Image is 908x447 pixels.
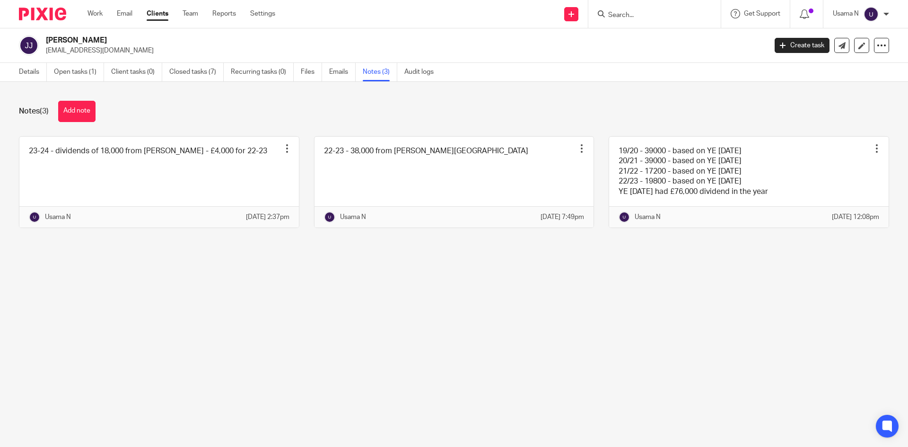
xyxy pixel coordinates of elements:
[111,63,162,81] a: Client tasks (0)
[607,11,692,20] input: Search
[619,211,630,223] img: svg%3E
[340,212,366,222] p: Usama N
[833,9,859,18] p: Usama N
[46,35,618,45] h2: [PERSON_NAME]
[231,63,294,81] a: Recurring tasks (0)
[744,10,780,17] span: Get Support
[404,63,441,81] a: Audit logs
[19,63,47,81] a: Details
[329,63,356,81] a: Emails
[46,46,760,55] p: [EMAIL_ADDRESS][DOMAIN_NAME]
[147,9,168,18] a: Clients
[212,9,236,18] a: Reports
[87,9,103,18] a: Work
[169,63,224,81] a: Closed tasks (7)
[246,212,289,222] p: [DATE] 2:37pm
[19,8,66,20] img: Pixie
[775,38,829,53] a: Create task
[117,9,132,18] a: Email
[832,212,879,222] p: [DATE] 12:08pm
[301,63,322,81] a: Files
[29,211,40,223] img: svg%3E
[40,107,49,115] span: (3)
[250,9,275,18] a: Settings
[324,211,335,223] img: svg%3E
[635,212,661,222] p: Usama N
[58,101,96,122] button: Add note
[183,9,198,18] a: Team
[54,63,104,81] a: Open tasks (1)
[19,106,49,116] h1: Notes
[864,7,879,22] img: svg%3E
[45,212,71,222] p: Usama N
[541,212,584,222] p: [DATE] 7:49pm
[363,63,397,81] a: Notes (3)
[19,35,39,55] img: svg%3E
